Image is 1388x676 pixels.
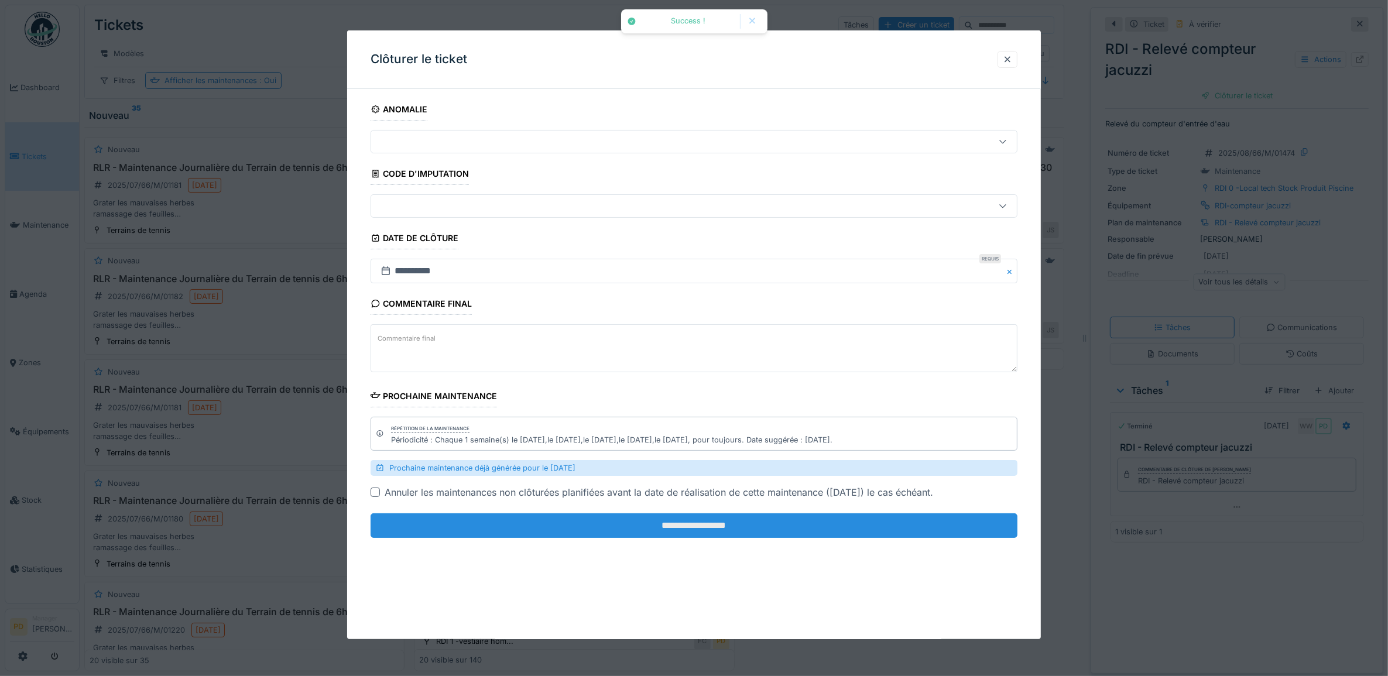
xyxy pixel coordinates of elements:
div: Code d'imputation [371,165,469,185]
label: Commentaire final [375,331,438,346]
h3: Clôturer le ticket [371,52,467,67]
div: Répétition de la maintenance [391,425,469,433]
button: Close [1005,259,1017,283]
div: Prochaine maintenance déjà générée pour le [DATE] [371,460,1018,476]
div: Commentaire final [371,295,472,315]
div: Requis [979,254,1001,263]
div: Prochaine maintenance [371,387,498,407]
div: Annuler les maintenances non clôturées planifiées avant la date de réalisation de cette maintenan... [385,485,933,499]
div: Anomalie [371,101,428,121]
div: Date de clôture [371,229,459,249]
div: Success ! [642,16,734,26]
div: Périodicité : Chaque 1 semaine(s) le [DATE],le [DATE],le [DATE],le [DATE],le [DATE], pour toujour... [391,434,832,445]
